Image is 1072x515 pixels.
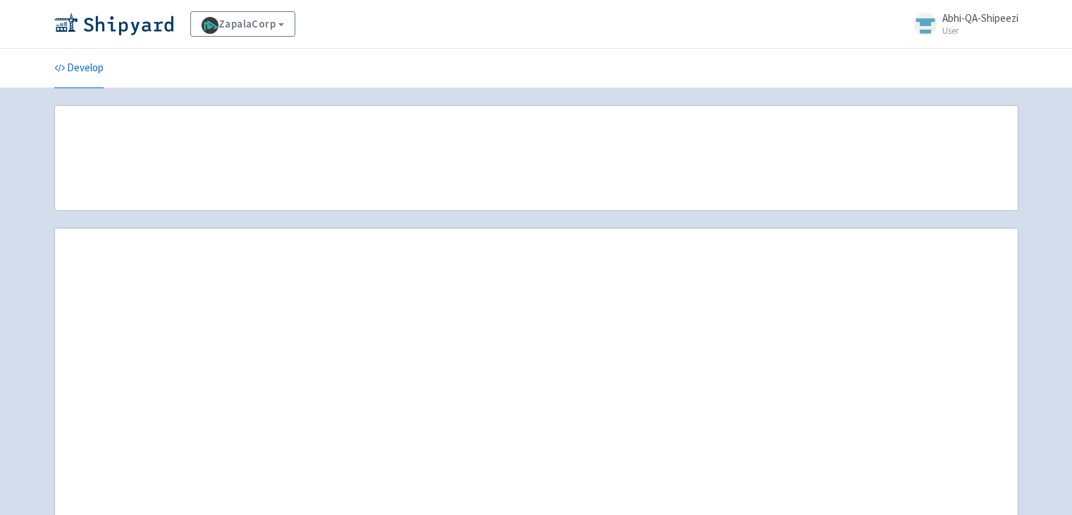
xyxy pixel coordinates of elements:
img: Shipyard logo [54,13,173,35]
span: Abhi-QA-Shipeezi [942,11,1018,25]
a: Abhi-QA-Shipeezi User [906,13,1018,35]
a: ZapalaCorp [190,11,296,37]
small: User [942,26,1018,35]
a: Develop [54,49,104,88]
